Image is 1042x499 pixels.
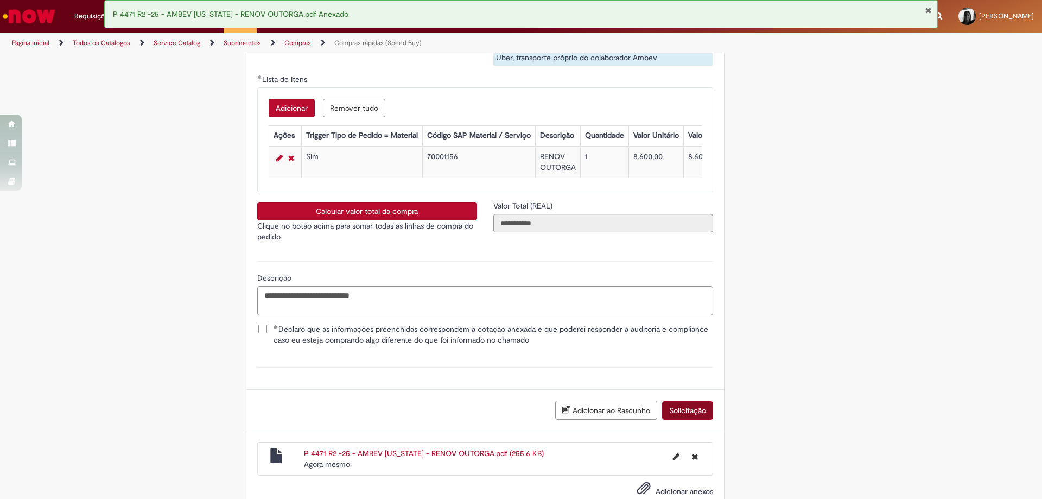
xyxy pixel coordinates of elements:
img: ServiceNow [1,5,57,27]
span: Lista de Itens [262,74,309,84]
a: Compras [284,39,311,47]
th: Quantidade [580,126,628,146]
a: P 4471 R2 -25 - AMBEV [US_STATE] - RENOV OUTORGA.pdf (255.6 KB) [304,449,544,458]
th: Valor Total Moeda [683,126,753,146]
span: Obrigatório Preenchido [257,75,262,79]
a: Suprimentos [224,39,261,47]
button: Calcular valor total da compra [257,202,477,220]
td: Sim [301,147,422,178]
th: Valor Unitário [628,126,683,146]
span: [PERSON_NAME] [979,11,1034,21]
th: Ações [269,126,301,146]
th: Trigger Tipo de Pedido = Material [301,126,422,146]
th: Código SAP Material / Serviço [422,126,535,146]
span: Descrição [257,273,294,283]
a: Remover linha 1 [285,151,297,165]
label: Somente leitura - Valor Total (REAL) [493,200,555,211]
td: RENOV OUTORGA [535,147,580,178]
textarea: Descrição [257,286,713,315]
span: Agora mesmo [304,459,350,469]
span: Adicionar anexos [656,487,713,496]
button: Editar nome de arquivo P 4471 R2 -25 - AMBEV COLORADO - RENOV OUTORGA.pdf [666,448,686,465]
span: Somente leitura - Valor Total (REAL) [493,201,555,211]
a: Service Catalog [154,39,200,47]
td: 1 [580,147,628,178]
button: Excluir P 4471 R2 -25 - AMBEV COLORADO - RENOV OUTORGA.pdf [685,448,704,465]
span: Obrigatório Preenchido [274,325,278,329]
input: Valor Total (REAL) [493,214,713,232]
button: Fechar Notificação [925,6,932,15]
p: Clique no botão acima para somar todas as linhas de compra do pedido. [257,220,477,242]
ul: Trilhas de página [8,33,687,53]
button: Adicionar ao Rascunho [555,401,657,420]
th: Descrição [535,126,580,146]
td: 8.600,00 [683,147,753,178]
a: Página inicial [12,39,49,47]
button: Add a row for Lista de Itens [269,99,315,117]
span: P 4471 R2 -25 - AMBEV [US_STATE] - RENOV OUTORGA.pdf Anexado [113,9,348,19]
a: Todos os Catálogos [73,39,130,47]
td: 8.600,00 [628,147,683,178]
td: 70001156 [422,147,535,178]
time: 29/09/2025 14:22:44 [304,459,350,469]
a: Editar Linha 1 [274,151,285,165]
button: Remove all rows for Lista de Itens [323,99,385,117]
span: Requisições [74,11,112,22]
button: Solicitação [662,401,713,420]
a: Compras rápidas (Speed Buy) [334,39,422,47]
span: Declaro que as informações preenchidas correspondem a cotação anexada e que poderei responder a a... [274,324,713,345]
